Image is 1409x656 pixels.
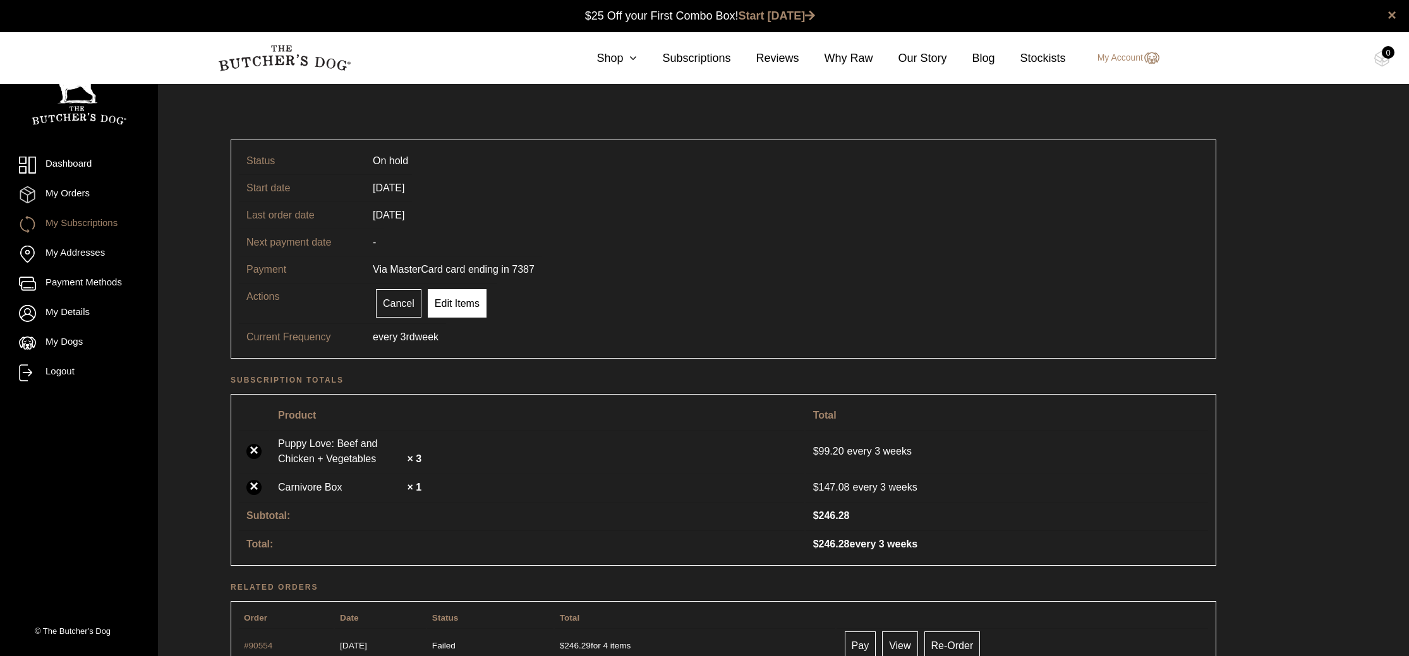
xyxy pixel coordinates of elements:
a: Puppy Love: Beef and Chicken + Vegetables [278,436,404,467]
td: - [365,229,384,256]
span: $ [813,446,819,456]
a: Our Story [873,50,947,67]
span: 246.28 [813,539,850,549]
a: Why Raw [799,50,873,67]
a: My Subscriptions [19,216,139,233]
a: Subscriptions [637,50,730,67]
td: every 3 weeks [806,530,1208,558]
a: My Dogs [19,335,139,352]
span: Date [340,613,358,623]
td: On hold [365,148,416,174]
td: Actions [239,283,365,323]
span: $ [813,482,819,492]
span: $ [813,539,819,549]
span: Status [432,613,459,623]
a: My Details [19,305,139,322]
img: TBD_Cart-Empty.png [1374,51,1390,67]
td: every 3 weeks [806,430,1208,472]
td: [DATE] [365,174,412,201]
a: × [246,444,262,459]
td: Payment [239,256,365,283]
th: Total [806,402,1208,429]
a: View order number 90554 [244,641,272,650]
th: Subtotal: [239,502,804,529]
a: Shop [571,50,637,67]
span: Total [560,613,579,623]
strong: × 3 [407,453,421,464]
a: Edit Items [428,289,487,318]
a: Reviews [730,50,799,67]
a: Blog [947,50,995,67]
a: Stockists [995,50,1066,67]
a: close [1388,8,1396,23]
a: Carnivore Box [278,480,404,495]
span: 99.20 [813,446,847,456]
td: [DATE] [365,201,412,229]
span: week [415,330,438,345]
span: Via MasterCard card ending in 7387 [373,264,535,275]
td: Status [239,148,365,174]
div: 0 [1382,46,1394,59]
a: Payment Methods [19,275,139,292]
time: 1754868937 [340,641,367,650]
th: Total: [239,530,804,558]
a: × [246,480,262,495]
span: 246.28 [813,510,850,521]
h2: Subscription totals [231,374,1216,386]
span: 147.08 [813,480,853,495]
td: every 3 weeks [806,474,1208,501]
strong: × 1 [407,482,421,492]
td: Next payment date [239,229,365,256]
h2: Related orders [231,581,1216,593]
td: Last order date [239,201,365,229]
a: My Addresses [19,246,139,263]
p: Current Frequency [246,330,373,345]
span: Order [244,613,267,623]
a: My Account [1085,51,1159,66]
th: Product [270,402,804,429]
span: $ [560,641,565,650]
td: Start date [239,174,365,201]
a: Dashboard [19,157,139,174]
span: every 3rd [373,330,415,345]
span: $ [813,510,819,521]
a: Start [DATE] [739,9,816,22]
a: Logout [19,364,139,381]
img: TBD_Portrait_Logo_White.png [32,65,126,125]
a: My Orders [19,186,139,203]
span: 246.29 [560,641,591,650]
a: Cancel [376,289,421,318]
